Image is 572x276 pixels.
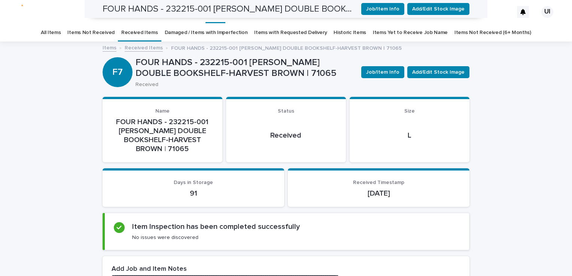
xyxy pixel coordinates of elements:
[67,24,114,42] a: Items Not Received
[112,117,213,153] p: FOUR HANDS - 232215-001 [PERSON_NAME] DOUBLE BOOKSHELF-HARVEST BROWN | 71065
[155,108,170,114] span: Name
[41,24,61,42] a: All Items
[171,43,402,52] p: FOUR HANDS - 232215-001 [PERSON_NAME] DOUBLE BOOKSHELF-HARVEST BROWN | 71065
[278,108,294,114] span: Status
[454,24,531,42] a: Items Not Received (6+ Months)
[334,24,366,42] a: Historic Items
[112,189,275,198] p: 91
[366,68,399,76] span: Job/Item Info
[136,57,355,79] p: FOUR HANDS - 232215-001 [PERSON_NAME] DOUBLE BOOKSHELF-HARVEST BROWN | 71065
[407,66,469,78] button: Add/Edit Stock Image
[541,6,553,18] div: UI
[121,24,158,42] a: Received Items
[297,189,460,198] p: [DATE]
[125,43,163,52] a: Received Items
[132,234,198,241] p: No issues were discovered
[361,66,404,78] button: Job/Item Info
[353,180,404,185] span: Received Timestamp
[254,24,327,42] a: Items with Requested Delivery
[404,108,415,114] span: Size
[112,265,187,273] h2: Add Job and Item Notes
[165,24,248,42] a: Damaged / Items with Imperfection
[103,43,116,52] a: Items
[174,180,213,185] span: Days in Storage
[136,82,352,88] p: Received
[132,222,300,231] h2: Item Inspection has been completed successfully
[412,68,465,76] span: Add/Edit Stock Image
[373,24,448,42] a: Items Yet to Receive Job Name
[235,131,337,140] p: Received
[15,4,58,19] img: Pqlp7TtiBa37FjEg_XjpnTX_iYfcY6sLygcuPGrp6EA
[359,131,460,140] p: L
[103,37,133,77] div: F7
